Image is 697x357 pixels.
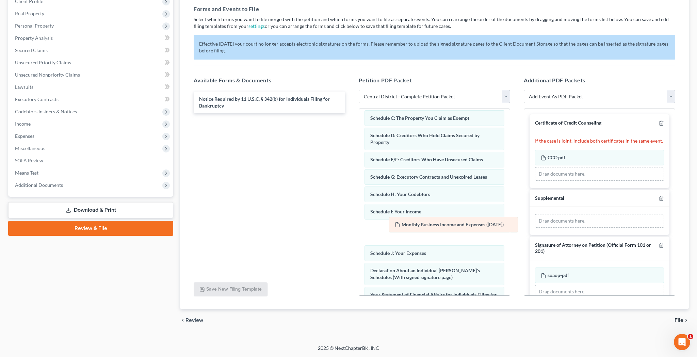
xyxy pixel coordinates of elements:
span: Supplemental [535,195,564,201]
span: Schedule G: Executory Contracts and Unexpired Leases [370,174,487,180]
a: Review & File [8,221,173,236]
h5: Additional PDF Packets [524,76,675,84]
p: If the case is joint, include both certificates in the same event. [535,137,664,144]
a: Executory Contracts [10,93,173,106]
h5: Available Forms & Documents [194,76,345,84]
i: chevron_left [180,318,185,323]
span: Codebtors Insiders & Notices [15,109,77,114]
span: Monthly Business Income and Expenses ([DATE]) [402,222,504,227]
span: Declaration About an Individual [PERSON_NAME]'s Schedules (With signed signature page) [370,267,480,280]
span: Certificate of Credit Counseling [535,120,601,126]
button: chevron_left Review [180,318,210,323]
span: Schedule J: Your Expenses [370,250,426,256]
div: Drag documents here. [535,285,664,298]
span: Notice Required by 11 U.S.C. § 342(b) for Individuals Filing for Bankruptcy [199,96,330,109]
span: Real Property [15,11,44,16]
span: Schedule I: Your Income [370,209,421,214]
span: SOFA Review [15,158,43,163]
span: Property Analysis [15,35,53,41]
h5: Forms and Events to File [194,5,675,13]
span: CCC-pdf [548,155,565,160]
span: Unsecured Priority Claims [15,60,71,65]
a: SOFA Review [10,155,173,167]
a: Secured Claims [10,44,173,56]
div: Drag documents here. [535,167,664,181]
span: Your Statement of Financial Affairs for Individuals Filing for Bankruptcy (With signed signature ... [370,292,497,304]
span: Schedule E/F: Creditors Who Have Unsecured Claims [370,157,483,162]
span: Miscellaneous [15,145,45,151]
span: Petition PDF Packet [359,77,412,83]
span: soaop-pdf [548,272,569,278]
span: File [675,318,683,323]
span: Additional Documents [15,182,63,188]
span: Secured Claims [15,47,48,53]
a: Property Analysis [10,32,173,44]
span: Income [15,121,31,127]
p: Select which forms you want to file merged with the petition and which forms you want to file as ... [194,16,675,30]
p: Effective [DATE] your court no longer accepts electronic signatures on the forms. Please remember... [194,35,675,60]
span: Expenses [15,133,34,139]
a: Lawsuits [10,81,173,93]
div: 2025 © NextChapterBK, INC [155,345,542,357]
div: Drag documents here. [535,214,664,228]
button: Save New Filing Template [194,282,268,297]
iframe: Intercom live chat [674,334,690,350]
span: Lawsuits [15,84,33,90]
a: Unsecured Priority Claims [10,56,173,69]
span: Schedule D: Creditors Who Hold Claims Secured by Property [370,132,480,145]
span: Executory Contracts [15,96,59,102]
a: Download & Print [8,202,173,218]
span: 1 [688,334,693,339]
a: settings [248,23,265,29]
i: chevron_right [683,318,689,323]
span: Signature of Attorney on Petition (Official Form 101 or 201) [535,242,651,254]
span: Means Test [15,170,38,176]
span: Schedule C: The Property You Claim as Exempt [370,115,469,121]
span: Personal Property [15,23,54,29]
span: Unsecured Nonpriority Claims [15,72,80,78]
span: Schedule H: Your Codebtors [370,191,430,197]
span: Review [185,318,203,323]
a: Unsecured Nonpriority Claims [10,69,173,81]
